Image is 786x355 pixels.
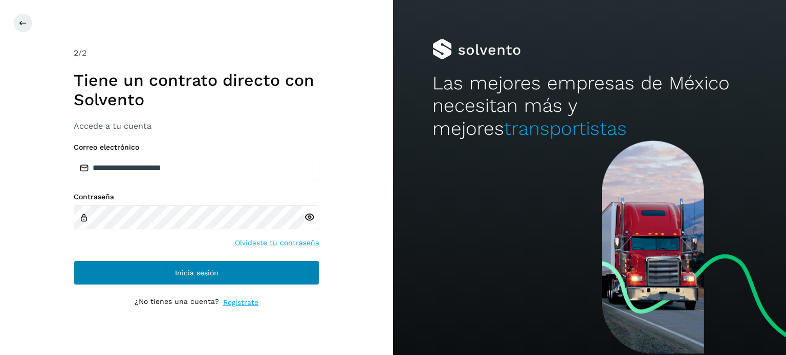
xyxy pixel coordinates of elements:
a: Olvidaste tu contraseña [235,238,319,248]
button: Inicia sesión [74,261,319,285]
div: /2 [74,47,319,59]
p: ¿No tienes una cuenta? [135,297,219,308]
h3: Accede a tu cuenta [74,121,319,131]
span: Inicia sesión [175,269,219,276]
a: Regístrate [223,297,258,308]
h1: Tiene un contrato directo con Solvento [74,70,319,110]
label: Correo electrónico [74,143,319,152]
span: transportistas [504,117,627,139]
span: 2 [74,48,78,58]
label: Contraseña [74,193,319,201]
h2: Las mejores empresas de México necesitan más y mejores [432,72,747,140]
